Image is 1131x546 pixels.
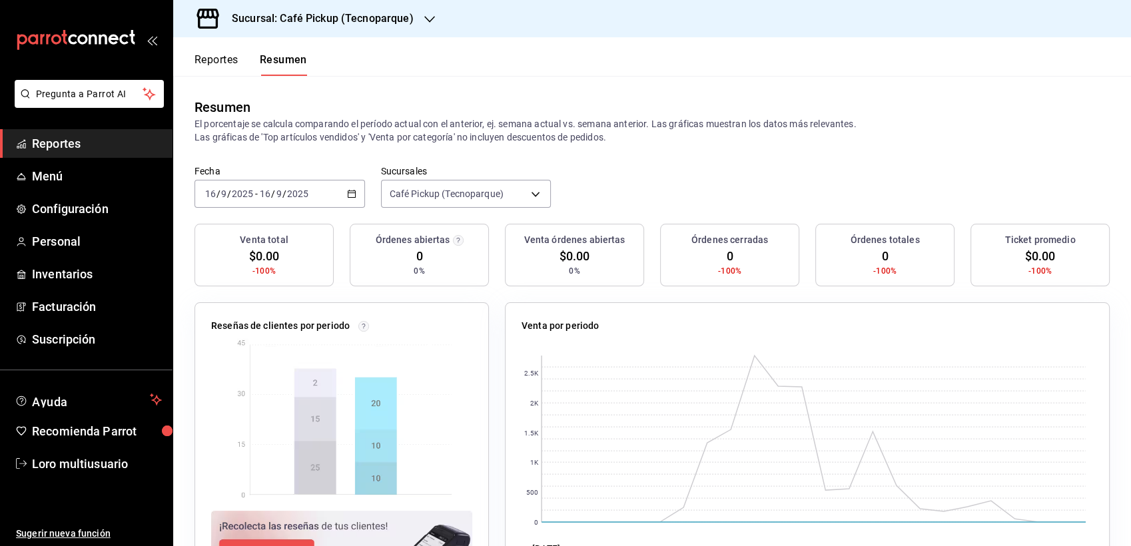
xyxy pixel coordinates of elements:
[524,233,625,247] h3: Venta órdenes abiertas
[390,187,504,200] span: Café Pickup (Tecnoparque)
[282,188,286,199] span: /
[32,300,96,314] font: Facturación
[530,400,539,407] text: 2K
[32,332,95,346] font: Suscripción
[32,424,137,438] font: Recomienda Parrot
[1028,265,1052,277] span: -100%
[211,319,350,333] p: Reseñas de clientes por periodo
[873,265,897,277] span: -100%
[216,188,220,199] span: /
[231,188,254,199] input: ----
[32,267,93,281] font: Inventarios
[522,319,599,333] p: Venta por periodo
[569,265,579,277] span: 0%
[220,188,227,199] input: --
[526,489,538,496] text: 500
[15,80,164,108] button: Pregunta a Parrot AI
[194,117,1110,144] p: El porcentaje se calcula comparando el período actual con el anterior, ej. semana actual vs. sema...
[414,265,424,277] span: 0%
[560,247,590,265] span: $0.00
[286,188,309,199] input: ----
[32,169,63,183] font: Menú
[249,247,280,265] span: $0.00
[416,247,422,265] span: 0
[260,53,307,76] button: Resumen
[240,233,288,247] h3: Venta total
[851,233,920,247] h3: Órdenes totales
[255,188,258,199] span: -
[276,188,282,199] input: --
[691,233,768,247] h3: Órdenes cerradas
[227,188,231,199] span: /
[534,519,538,526] text: 0
[271,188,275,199] span: /
[259,188,271,199] input: --
[881,247,888,265] span: 0
[32,457,128,471] font: Loro multiusuario
[204,188,216,199] input: --
[194,166,365,176] label: Fecha
[524,370,538,377] text: 2.5K
[221,11,414,27] h3: Sucursal: Café Pickup (Tecnoparque)
[194,97,250,117] div: Resumen
[194,53,307,76] div: Pestañas de navegación
[381,166,552,176] label: Sucursales
[194,53,238,67] font: Reportes
[726,247,733,265] span: 0
[32,136,81,150] font: Reportes
[32,234,81,248] font: Personal
[32,202,109,216] font: Configuración
[16,528,111,539] font: Sugerir nueva función
[718,265,741,277] span: -100%
[1005,233,1076,247] h3: Ticket promedio
[147,35,157,45] button: open_drawer_menu
[1025,247,1056,265] span: $0.00
[375,233,450,247] h3: Órdenes abiertas
[252,265,276,277] span: -100%
[524,429,538,437] text: 1.5K
[530,459,539,466] text: 1K
[9,97,164,111] a: Pregunta a Parrot AI
[36,87,143,101] span: Pregunta a Parrot AI
[32,392,145,408] span: Ayuda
